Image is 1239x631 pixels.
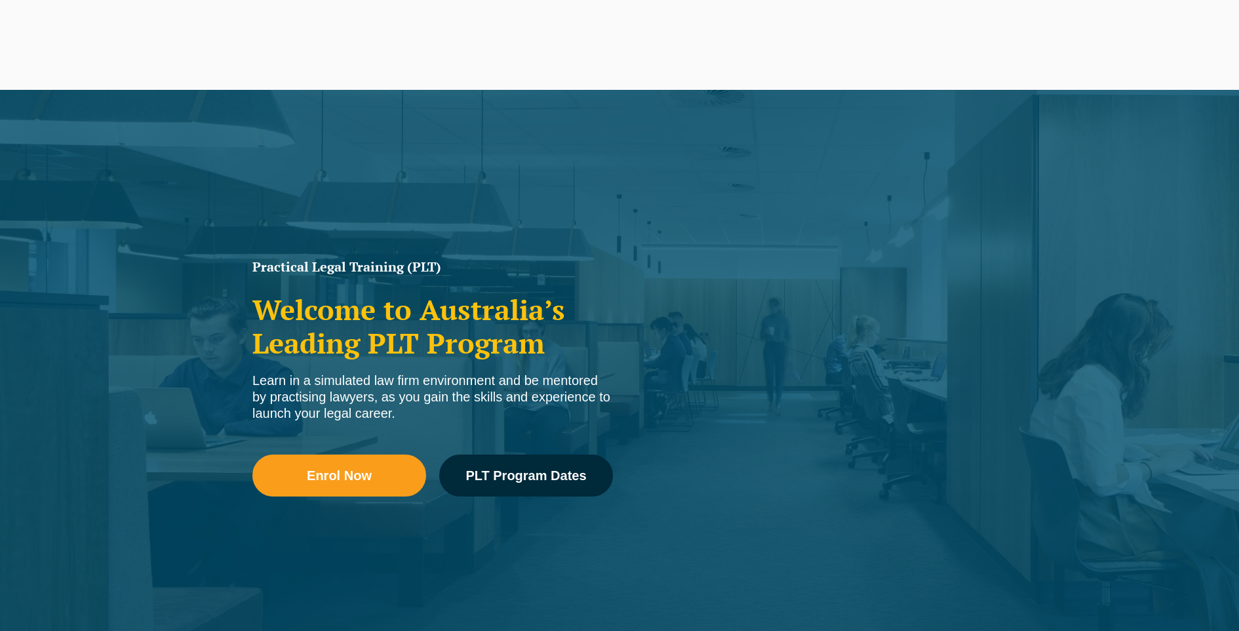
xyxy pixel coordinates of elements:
[252,373,613,422] div: Learn in a simulated law firm environment and be mentored by practising lawyers, as you gain the ...
[439,455,613,497] a: PLT Program Dates
[252,260,613,274] h1: Practical Legal Training (PLT)
[252,293,613,359] h2: Welcome to Australia’s Leading PLT Program
[307,469,372,482] span: Enrol Now
[465,469,586,482] span: PLT Program Dates
[252,455,426,497] a: Enrol Now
